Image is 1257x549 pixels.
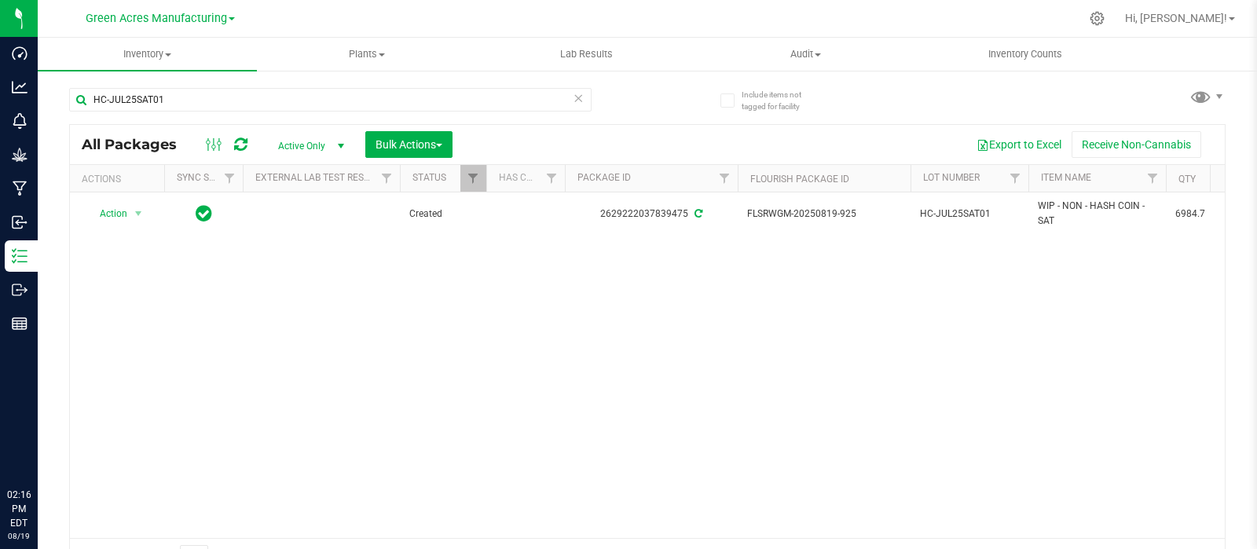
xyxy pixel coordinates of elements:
span: Created [409,207,477,221]
a: Inventory Counts [915,38,1134,71]
span: Include items not tagged for facility [742,89,820,112]
span: In Sync [196,203,212,225]
span: WIP - NON - HASH COIN - SAT [1038,199,1156,229]
a: Qty [1178,174,1196,185]
a: Inventory [38,38,257,71]
span: HC-JUL25SAT01 [920,207,1019,221]
inline-svg: Manufacturing [12,181,27,196]
span: select [129,203,148,225]
span: Lab Results [539,47,634,61]
div: Actions [82,174,158,185]
a: Lot Number [923,172,980,183]
span: Sync from Compliance System [692,208,702,219]
a: Filter [1002,165,1028,192]
iframe: Resource center unread badge [46,421,65,440]
span: Hi, [PERSON_NAME]! [1125,12,1227,24]
p: 08/19 [7,530,31,542]
span: Inventory [38,47,257,61]
a: Flourish Package ID [750,174,849,185]
inline-svg: Reports [12,316,27,331]
span: FLSRWGM-20250819-925 [747,207,901,221]
inline-svg: Grow [12,147,27,163]
span: All Packages [82,136,192,153]
a: Plants [257,38,476,71]
a: Filter [374,165,400,192]
a: Filter [1140,165,1166,192]
a: Item Name [1041,172,1091,183]
span: Bulk Actions [376,138,442,151]
inline-svg: Monitoring [12,113,27,129]
a: Filter [539,165,565,192]
a: Lab Results [477,38,696,71]
span: Clear [573,88,584,108]
iframe: Resource center [16,423,63,470]
a: Status [412,172,446,183]
a: Filter [217,165,243,192]
inline-svg: Outbound [12,282,27,298]
a: Filter [712,165,738,192]
span: Green Acres Manufacturing [86,12,227,25]
inline-svg: Inventory [12,248,27,264]
button: Bulk Actions [365,131,453,158]
button: Export to Excel [966,131,1072,158]
a: Package ID [577,172,631,183]
input: Search Package ID, Item Name, SKU, Lot or Part Number... [69,88,592,112]
a: External Lab Test Result [255,172,379,183]
inline-svg: Analytics [12,79,27,95]
inline-svg: Dashboard [12,46,27,61]
a: Audit [696,38,915,71]
inline-svg: Inbound [12,214,27,230]
th: Has COA [486,165,565,192]
span: Action [86,203,128,225]
div: 2629222037839475 [563,207,740,221]
div: Manage settings [1087,11,1107,26]
p: 02:16 PM EDT [7,488,31,530]
a: Sync Status [177,172,237,183]
span: Audit [697,47,914,61]
span: Plants [258,47,475,61]
button: Receive Non-Cannabis [1072,131,1201,158]
span: 6984.7 [1175,207,1235,221]
a: Filter [460,165,486,192]
span: Inventory Counts [967,47,1083,61]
